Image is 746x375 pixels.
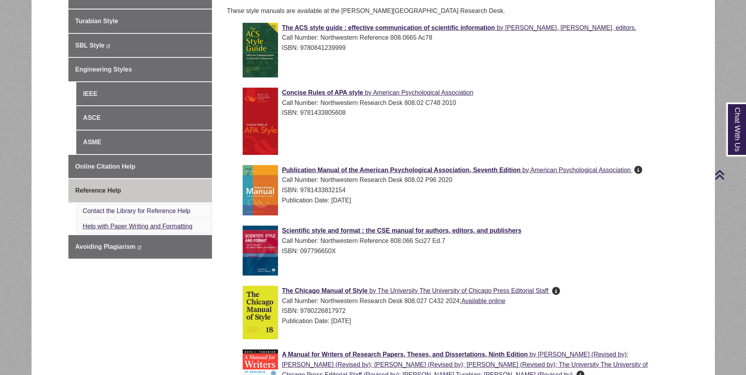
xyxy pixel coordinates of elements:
a: IEEE [76,82,212,106]
a: Publication Manual of the American Psychological Association, Seventh Edition by American Psychol... [282,167,633,173]
div: Call Number: Northwestern Research Desk 808.027 C432 2024; [243,296,671,306]
a: Online Citation Help [68,155,212,178]
span: by [365,89,372,96]
span: Engineering Styles [75,66,132,73]
span: SBL Style [75,42,104,49]
div: Publication Date: [DATE] [243,195,671,206]
a: ASME [76,131,212,154]
span: Concise Rules of APA style [282,89,363,96]
div: Call Number: Northwestern Reference 808.0665 Ac78 [243,33,671,43]
a: Turabian Style [68,9,212,33]
a: Scientific style and format : the CSE manual for authors, editors, and publishers [282,227,521,234]
a: The Chicago Manual of Style by The University The University of Chicago Press Editorial Staff [282,287,550,294]
i: This link opens in a new window [137,246,142,249]
div: ISBN: 9780226817972 [243,306,671,316]
a: ASCE [76,106,212,130]
i: This link opens in a new window [106,44,111,48]
span: Reference Help [75,187,121,194]
a: Contact the Library for Reference Help [83,208,190,214]
a: The ACS style guide : effective communication of scientific information by [PERSON_NAME], [PERSON... [282,24,636,31]
span: Online Citation Help [75,163,135,170]
a: Avoiding Plagiarism [68,235,212,259]
div: Call Number: Northwestern Reference 808.066 Sci27 Ed.7 [243,236,671,246]
a: Reference Help [68,179,212,202]
span: The Chicago Manual of Style [282,287,368,294]
a: Available online [461,298,505,304]
span: American Psychological Association [530,167,631,173]
div: ISBN: 9781433805608 [243,108,671,118]
span: by [522,167,529,173]
a: Engineering Styles [68,58,212,81]
span: by [369,287,376,294]
span: American Psychological Association [373,89,473,96]
span: by [497,24,503,31]
p: These style manuals are available at the [PERSON_NAME][GEOGRAPHIC_DATA] Research Desk. [227,6,674,16]
div: ISBN: 9781433832154 [243,185,671,195]
span: The ACS style guide : effective communication of scientific information [282,24,495,31]
a: SBL Style [68,34,212,57]
a: Concise Rules of APA style by American Psychological Association [282,89,473,96]
div: Call Number: Northwestern Research Desk 808.02 C748 2010 [243,98,671,108]
span: Publication Manual of the American Psychological Association, Seventh Edition [282,167,521,173]
div: ISBN: 9780841239999 [243,43,671,53]
span: The University The University of Chicago Press Editorial Staff [378,287,548,294]
span: by [529,351,536,358]
span: A Manual for Writers of Research Papers, Theses, and Dissertations, Ninth Edition [282,351,528,358]
div: Call Number: Northwestern Research Desk 808.02 P96 2020 [243,175,671,185]
div: ISBN: 097796650X [243,246,671,256]
div: Publication Date: [DATE] [243,316,671,326]
span: Turabian Style [75,18,118,24]
span: Avoiding Plagiarism [75,243,135,250]
span: [PERSON_NAME], [PERSON_NAME], editors. [505,24,636,31]
a: Back to Top [715,169,744,180]
a: Help with Paper Writing and Formatting [83,223,192,230]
